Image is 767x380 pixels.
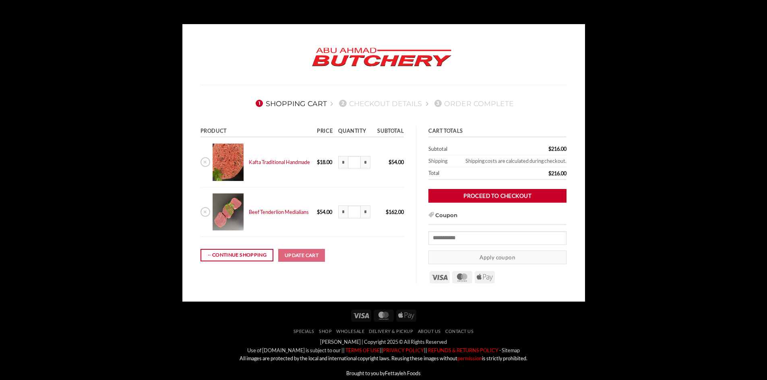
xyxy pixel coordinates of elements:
[319,329,332,334] a: SHOP
[389,159,391,165] span: $
[428,143,499,155] th: Subtotal
[249,159,310,165] a: Kafta Traditional Handmade
[428,126,566,138] th: Cart totals
[201,207,210,217] a: Remove Beef Tenderlion Medialians from cart
[336,329,364,334] a: Wholesale
[201,157,210,167] a: Remove Kafta Traditional Handmade from cart
[336,126,374,138] th: Quantity
[201,126,314,138] th: Product
[427,347,498,353] a: REFUNDS & RETURNS POLICY
[348,205,361,218] input: Product quantity
[428,189,566,203] a: Proceed to checkout
[201,93,567,114] nav: Checkout steps
[548,146,566,152] bdi: 216.00
[386,209,389,215] span: $
[428,347,498,353] font: REFUNDS & RETURNS POLICY
[383,347,424,353] a: PRIVACY POLICY
[256,100,263,107] span: 1
[548,170,551,177] span: $
[339,100,346,107] span: 2
[350,308,418,322] div: Payment icons
[317,209,320,215] span: $
[548,146,551,152] span: $
[385,370,421,376] a: Fettayleh Foods
[305,42,458,73] img: Abu Ahmad Butchery
[361,156,370,169] input: Increase quantity of Kafta Traditional Handmade
[445,329,473,334] a: Contact Us
[389,159,404,165] bdi: 54.00
[361,205,370,218] input: Increase quantity of Beef Tenderlion Medialians
[317,159,332,165] bdi: 18.00
[428,167,499,180] th: Total
[457,355,482,362] a: permission
[345,347,380,353] font: TERMS OF USE
[502,347,520,353] a: Sitemap
[428,212,566,225] h3: Coupon
[452,155,566,167] td: Shipping costs are calculated during checkout.
[201,249,273,261] a: Continue shopping
[369,329,413,334] a: Delivery & Pickup
[278,249,325,262] button: Update cart
[249,209,309,215] a: Beef Tenderlion Medialians
[207,251,212,259] span: ←
[317,209,332,215] bdi: 54.00
[188,354,579,362] p: All images are protected by the local and international copyright laws. Reusing these images with...
[428,155,452,167] th: Shipping
[253,99,327,108] a: 1Shopping Cart
[338,205,348,218] input: Reduce quantity of Beef Tenderlion Medialians
[374,126,404,138] th: Subtotal
[338,156,348,169] input: Reduce quantity of Kafta Traditional Handmade
[418,329,441,334] a: About Us
[317,159,320,165] span: $
[314,126,336,138] th: Price
[213,144,244,181] img: Cart
[337,99,422,108] a: 2Checkout details
[294,329,314,334] a: Specials
[428,251,566,265] button: Apply coupon
[548,170,566,177] bdi: 216.00
[188,369,579,377] p: Brought to you by
[345,347,380,353] a: TERMS OF USE
[428,270,496,283] div: Payment icons
[386,209,404,215] bdi: 162.00
[348,156,361,169] input: Product quantity
[213,193,244,231] img: Cart
[499,347,501,353] a: -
